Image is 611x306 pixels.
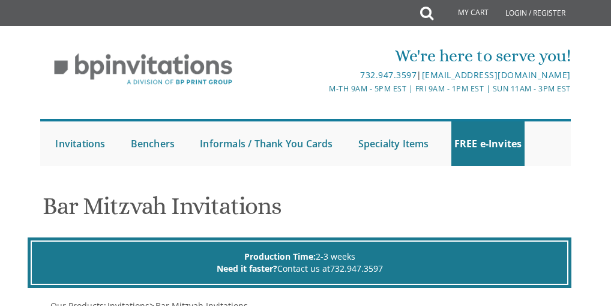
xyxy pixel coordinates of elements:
[128,121,178,166] a: Benchers
[43,193,568,228] h1: Bar Mitzvah Invitations
[218,82,571,95] div: M-Th 9am - 5pm EST | Fri 9am - 1pm EST | Sun 11am - 3pm EST
[218,68,571,82] div: |
[360,69,417,81] a: 732.947.3597
[422,69,571,81] a: [EMAIL_ADDRESS][DOMAIN_NAME]
[40,44,246,94] img: BP Invitation Loft
[451,121,525,166] a: FREE e-Invites
[330,263,383,274] a: 732.947.3597
[432,1,497,25] a: My Cart
[355,121,432,166] a: Specialty Items
[197,121,336,166] a: Informals / Thank You Cards
[52,121,108,166] a: Invitations
[218,44,571,68] div: We're here to serve you!
[217,263,277,274] span: Need it faster?
[31,240,568,285] div: 2-3 weeks Contact us at
[244,251,316,262] span: Production Time:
